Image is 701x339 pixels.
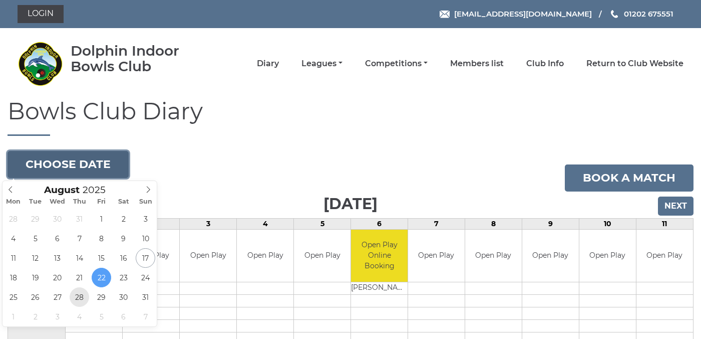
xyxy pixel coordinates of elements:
[658,197,693,216] input: Next
[526,58,564,69] a: Club Info
[237,218,294,229] td: 4
[8,99,693,136] h1: Bowls Club Diary
[25,199,47,205] span: Tue
[440,11,450,18] img: Email
[586,58,683,69] a: Return to Club Website
[71,43,208,74] div: Dolphin Indoor Bowls Club
[4,209,23,229] span: July 28, 2025
[136,229,155,248] span: August 10, 2025
[44,186,80,195] span: Scroll to increment
[636,218,693,229] td: 11
[454,9,592,19] span: [EMAIL_ADDRESS][DOMAIN_NAME]
[70,287,89,307] span: August 28, 2025
[4,268,23,287] span: August 18, 2025
[609,8,673,20] a: Phone us 01202 675551
[408,218,465,229] td: 7
[579,218,636,229] td: 10
[91,199,113,205] span: Fri
[301,58,342,69] a: Leagues
[114,229,133,248] span: August 9, 2025
[92,209,111,229] span: August 1, 2025
[351,282,408,295] td: [PERSON_NAME]
[18,41,63,86] img: Dolphin Indoor Bowls Club
[26,248,45,268] span: August 12, 2025
[80,184,119,196] input: Scroll to increment
[4,307,23,326] span: September 1, 2025
[114,248,133,268] span: August 16, 2025
[92,287,111,307] span: August 29, 2025
[565,164,693,192] a: Book a match
[69,199,91,205] span: Thu
[136,248,155,268] span: August 17, 2025
[3,199,25,205] span: Mon
[180,230,236,282] td: Open Play
[237,230,293,282] td: Open Play
[48,229,67,248] span: August 6, 2025
[26,209,45,229] span: July 29, 2025
[611,10,618,18] img: Phone us
[26,287,45,307] span: August 26, 2025
[4,248,23,268] span: August 11, 2025
[365,58,428,69] a: Competitions
[465,230,522,282] td: Open Play
[8,151,129,178] button: Choose date
[47,199,69,205] span: Wed
[92,268,111,287] span: August 22, 2025
[136,209,155,229] span: August 3, 2025
[636,230,693,282] td: Open Play
[114,209,133,229] span: August 2, 2025
[92,248,111,268] span: August 15, 2025
[440,8,592,20] a: Email [EMAIL_ADDRESS][DOMAIN_NAME]
[522,230,579,282] td: Open Play
[70,268,89,287] span: August 21, 2025
[48,287,67,307] span: August 27, 2025
[92,307,111,326] span: September 5, 2025
[450,58,504,69] a: Members list
[136,268,155,287] span: August 24, 2025
[26,307,45,326] span: September 2, 2025
[48,268,67,287] span: August 20, 2025
[113,199,135,205] span: Sat
[70,209,89,229] span: July 31, 2025
[579,230,636,282] td: Open Play
[522,218,579,229] td: 9
[180,218,237,229] td: 3
[294,230,350,282] td: Open Play
[26,268,45,287] span: August 19, 2025
[48,209,67,229] span: July 30, 2025
[408,230,465,282] td: Open Play
[92,229,111,248] span: August 8, 2025
[624,9,673,19] span: 01202 675551
[136,287,155,307] span: August 31, 2025
[465,218,522,229] td: 8
[26,229,45,248] span: August 5, 2025
[257,58,279,69] a: Diary
[70,248,89,268] span: August 14, 2025
[294,218,351,229] td: 5
[114,287,133,307] span: August 30, 2025
[4,229,23,248] span: August 4, 2025
[351,218,408,229] td: 6
[70,307,89,326] span: September 4, 2025
[4,287,23,307] span: August 25, 2025
[135,199,157,205] span: Sun
[114,268,133,287] span: August 23, 2025
[351,230,408,282] td: Open Play Online Booking
[136,307,155,326] span: September 7, 2025
[18,5,64,23] a: Login
[48,307,67,326] span: September 3, 2025
[114,307,133,326] span: September 6, 2025
[48,248,67,268] span: August 13, 2025
[70,229,89,248] span: August 7, 2025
